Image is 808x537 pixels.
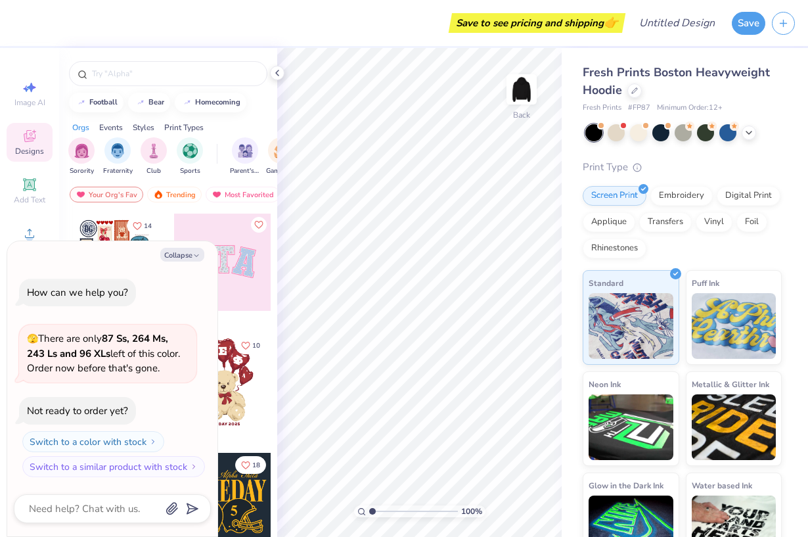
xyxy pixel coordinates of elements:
[148,99,164,106] div: bear
[589,276,623,290] span: Standard
[235,337,266,354] button: Like
[149,438,157,446] img: Switch to a color with stock
[717,186,780,206] div: Digital Print
[583,64,770,98] span: Fresh Prints Boston Heavyweight Hoodie
[103,137,133,176] div: filter for Fraternity
[639,212,692,232] div: Transfers
[177,137,203,176] button: filter button
[69,93,123,112] button: football
[146,143,161,158] img: Club Image
[206,187,280,202] div: Most Favorited
[583,212,635,232] div: Applique
[27,332,180,375] span: There are only left of this color. Order now before that's gone.
[144,223,152,229] span: 14
[76,99,87,106] img: trend_line.gif
[266,166,296,176] span: Game Day
[135,99,146,106] img: trend_line.gif
[103,137,133,176] button: filter button
[274,143,289,158] img: Game Day Image
[692,377,769,391] span: Metallic & Glitter Ink
[230,166,260,176] span: Parent's Weekend
[68,137,95,176] div: filter for Sorority
[22,431,164,452] button: Switch to a color with stock
[27,404,128,417] div: Not ready to order yet?
[146,166,161,176] span: Club
[76,190,86,199] img: most_fav.gif
[182,99,192,106] img: trend_line.gif
[583,186,646,206] div: Screen Print
[141,137,167,176] button: filter button
[692,293,776,359] img: Puff Ink
[583,160,782,175] div: Print Type
[736,212,767,232] div: Foil
[732,12,765,35] button: Save
[14,97,45,108] span: Image AI
[177,137,203,176] div: filter for Sports
[266,137,296,176] div: filter for Game Day
[127,217,158,235] button: Like
[89,99,118,106] div: football
[160,248,204,262] button: Collapse
[27,333,38,345] span: 🫣
[128,93,170,112] button: bear
[230,137,260,176] div: filter for Parent's Weekend
[70,166,94,176] span: Sorority
[190,463,198,471] img: Switch to a similar product with stock
[628,103,650,114] span: # FP87
[141,137,167,176] div: filter for Club
[461,505,482,517] span: 100 %
[27,332,168,360] strong: 87 Ss, 264 Ms, 243 Ls and 96 XLs
[252,462,260,469] span: 18
[15,146,44,156] span: Designs
[650,186,713,206] div: Embroidery
[74,143,89,158] img: Sorority Image
[212,190,222,199] img: most_fav.gif
[589,377,621,391] span: Neon Ink
[696,212,732,232] div: Vinyl
[235,456,266,474] button: Like
[110,143,125,158] img: Fraternity Image
[175,93,246,112] button: homecoming
[27,286,128,299] div: How can we help you?
[238,143,253,158] img: Parent's Weekend Image
[230,137,260,176] button: filter button
[692,276,719,290] span: Puff Ink
[692,479,752,492] span: Water based Ink
[68,137,95,176] button: filter button
[692,394,776,460] img: Metallic & Glitter Ink
[583,239,646,258] div: Rhinestones
[14,195,45,205] span: Add Text
[508,76,535,103] img: Back
[195,99,240,106] div: homecoming
[266,137,296,176] button: filter button
[70,187,143,202] div: Your Org's Fav
[91,67,259,80] input: Try "Alpha"
[147,187,202,202] div: Trending
[604,14,618,30] span: 👉
[589,394,673,460] img: Neon Ink
[99,122,123,133] div: Events
[72,122,89,133] div: Orgs
[513,109,530,121] div: Back
[133,122,154,133] div: Styles
[164,122,204,133] div: Print Types
[252,342,260,349] span: 10
[103,166,133,176] span: Fraternity
[251,217,267,233] button: Like
[629,10,725,36] input: Untitled Design
[180,166,200,176] span: Sports
[583,103,621,114] span: Fresh Prints
[589,293,673,359] img: Standard
[22,456,205,477] button: Switch to a similar product with stock
[153,190,164,199] img: trending.gif
[657,103,723,114] span: Minimum Order: 12 +
[589,479,663,492] span: Glow in the Dark Ink
[452,13,622,33] div: Save to see pricing and shipping
[183,143,198,158] img: Sports Image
